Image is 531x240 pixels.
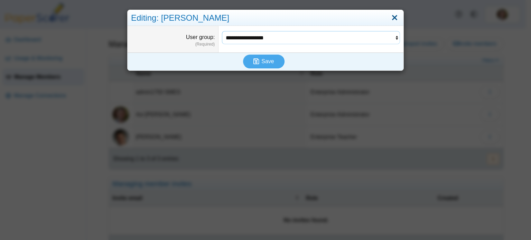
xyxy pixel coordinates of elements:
[128,10,403,26] div: Editing: [PERSON_NAME]
[131,41,215,47] dfn: (Required)
[389,12,400,24] a: Close
[186,34,215,40] label: User group
[243,55,285,68] button: Save
[261,58,274,64] span: Save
